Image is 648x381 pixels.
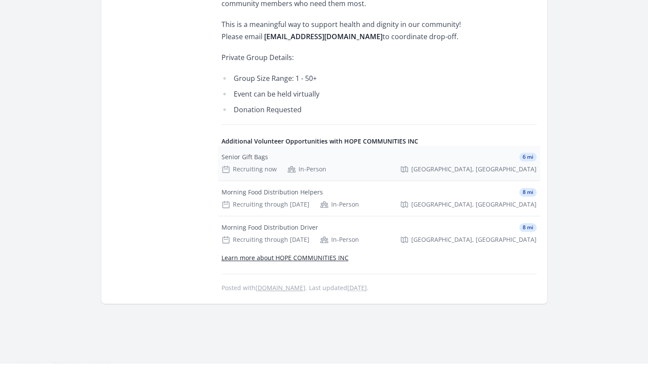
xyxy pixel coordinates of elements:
[519,153,537,161] span: 6 mi
[347,284,367,292] abbr: Thu, Sep 25, 2025 9:44 PM
[411,165,537,174] span: [GEOGRAPHIC_DATA], [GEOGRAPHIC_DATA]
[222,188,323,197] div: Morning Food Distribution Helpers
[222,235,309,244] div: Recruiting through [DATE]
[222,72,476,84] li: Group Size Range: 1 - 50+
[222,165,277,174] div: Recruiting now
[320,200,359,209] div: In-Person
[218,216,540,251] a: Morning Food Distribution Driver 8 mi Recruiting through [DATE] In-Person [GEOGRAPHIC_DATA], [GEO...
[222,18,476,43] p: This is a meaningful way to support health and dignity in our community! Please email to coordina...
[222,88,476,100] li: Event can be held virtually
[222,223,318,232] div: Morning Food Distribution Driver
[411,235,537,244] span: [GEOGRAPHIC_DATA], [GEOGRAPHIC_DATA]
[255,284,306,292] a: [DOMAIN_NAME]
[262,32,383,41] strong: [EMAIL_ADDRESS][DOMAIN_NAME]
[218,146,540,180] a: Senior Gift Bags 6 mi Recruiting now In-Person [GEOGRAPHIC_DATA], [GEOGRAPHIC_DATA]
[222,284,537,291] p: Posted with . Last updated .
[287,165,326,174] div: In-Person
[519,188,537,197] span: 8 mi
[222,51,476,63] p: Private Group Details:
[519,223,537,232] span: 8 mi
[222,254,349,262] a: Learn more about HOPE COMMUNITIES INC
[411,200,537,209] span: [GEOGRAPHIC_DATA], [GEOGRAPHIC_DATA]
[222,137,537,146] h4: Additional Volunteer Opportunities with HOPE COMMUNITIES INC
[222,200,309,209] div: Recruiting through [DATE]
[218,181,540,216] a: Morning Food Distribution Helpers 8 mi Recruiting through [DATE] In-Person [GEOGRAPHIC_DATA], [GE...
[222,153,268,161] div: Senior Gift Bags
[222,104,476,116] li: Donation Requested
[320,235,359,244] div: In-Person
